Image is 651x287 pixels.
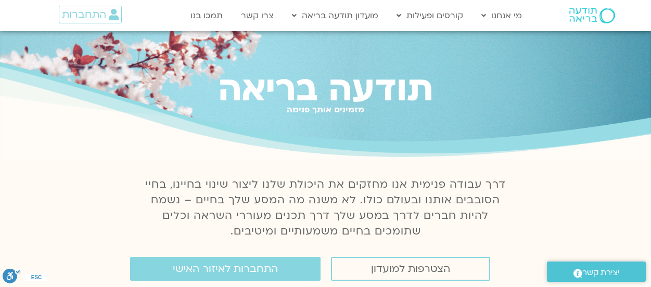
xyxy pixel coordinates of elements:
a: קורסים ופעילות [391,6,468,25]
p: דרך עבודה פנימית אנו מחזקים את היכולת שלנו ליצור שינוי בחיינו, בחיי הסובבים אותנו ובעולם כולו. לא... [139,177,512,239]
a: התחברות [59,6,122,23]
span: התחברות [62,9,106,20]
span: הצטרפות למועדון [371,263,450,275]
img: תודעה בריאה [569,8,615,23]
a: התחברות לאיזור האישי [130,257,321,281]
a: יצירת קשר [547,262,646,282]
a: מועדון תודעה בריאה [287,6,384,25]
a: מי אנחנו [476,6,527,25]
span: התחברות לאיזור האישי [173,263,278,275]
a: הצטרפות למועדון [331,257,490,281]
a: צרו קשר [236,6,279,25]
span: יצירת קשר [582,266,620,280]
a: תמכו בנו [185,6,228,25]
